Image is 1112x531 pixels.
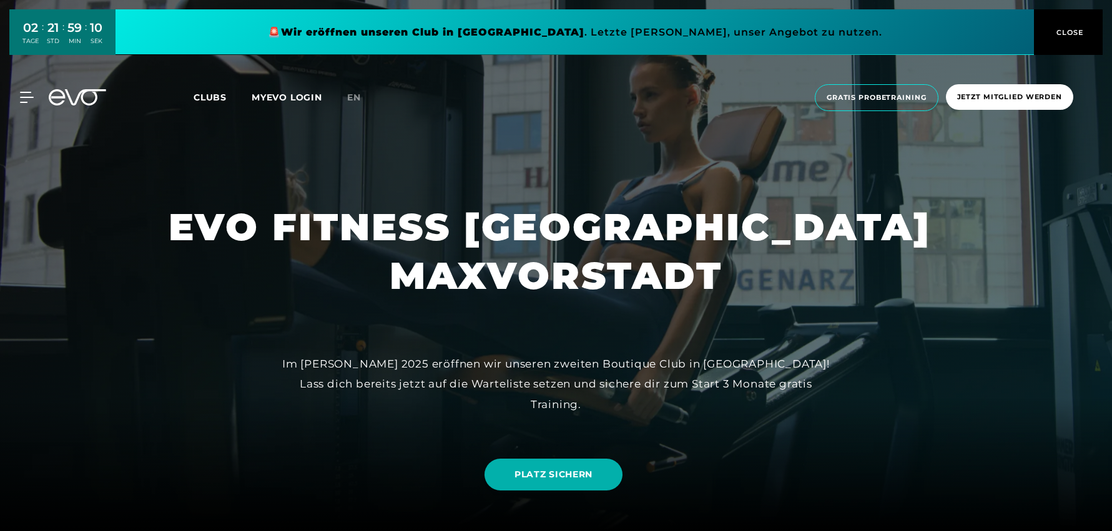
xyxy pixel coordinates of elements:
[514,468,593,481] span: PLATZ SICHERN
[347,90,376,105] a: en
[90,19,102,37] div: 10
[252,92,322,103] a: MYEVO LOGIN
[1053,27,1084,38] span: CLOSE
[67,37,82,46] div: MIN
[42,20,44,53] div: :
[22,37,39,46] div: TAGE
[827,92,927,103] span: Gratis Probetraining
[67,19,82,37] div: 59
[957,92,1062,102] span: Jetzt Mitglied werden
[811,84,942,111] a: Gratis Probetraining
[942,84,1077,111] a: Jetzt Mitglied werden
[194,92,227,103] span: Clubs
[485,459,622,490] a: PLATZ SICHERN
[169,203,944,300] h1: EVO FITNESS [GEOGRAPHIC_DATA] MAXVORSTADT
[347,92,361,103] span: en
[275,354,837,414] div: Im [PERSON_NAME] 2025 eröffnen wir unseren zweiten Boutique Club in [GEOGRAPHIC_DATA]! Lass dich ...
[85,20,87,53] div: :
[47,19,59,37] div: 21
[47,37,59,46] div: STD
[194,91,252,103] a: Clubs
[1034,9,1103,55] button: CLOSE
[62,20,64,53] div: :
[90,37,102,46] div: SEK
[22,19,39,37] div: 02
